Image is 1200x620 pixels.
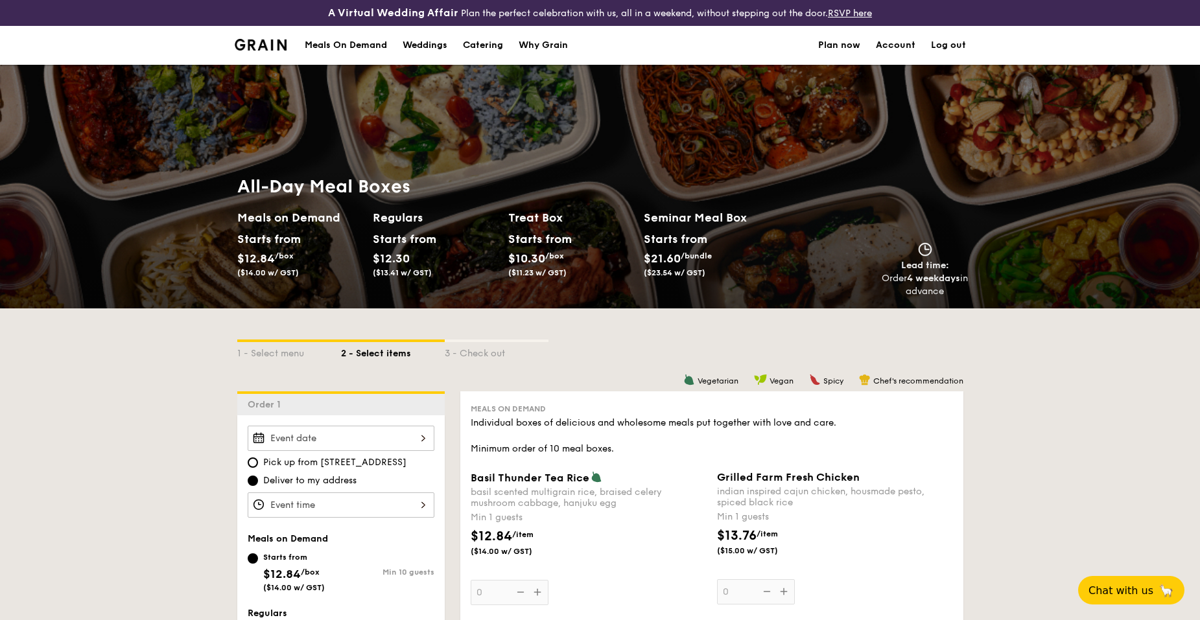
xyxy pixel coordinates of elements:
[248,399,286,410] span: Order 1
[275,251,294,260] span: /box
[471,472,589,484] span: Basil Thunder Tea Rice
[683,374,695,385] img: icon-vegetarian.fe4039eb.svg
[508,251,545,266] span: $10.30
[237,209,362,227] h2: Meals on Demand
[644,268,705,277] span: ($23.54 w/ GST)
[395,26,455,65] a: Weddings
[235,39,287,51] a: Logotype
[717,545,805,556] span: ($15.00 w/ GST)
[341,568,434,577] div: Min 10 guests
[248,608,287,619] span: Regulars
[248,553,258,564] input: Starts from$12.84/box($14.00 w/ GST)Min 10 guests
[512,530,534,539] span: /item
[263,474,357,487] span: Deliver to my address
[508,229,566,249] div: Starts from
[263,583,325,592] span: ($14.00 w/ GST)
[508,268,567,277] span: ($11.23 w/ GST)
[873,376,963,385] span: Chef's recommendation
[237,229,295,249] div: Starts from
[754,374,767,385] img: icon-vegan.f8ff3823.svg
[373,229,430,249] div: Starts from
[471,417,953,455] div: Individual boxes of delicious and wholesome meals put together with love and care. Minimum order ...
[717,486,953,508] div: indian inspired cajun chicken, housmade pesto, spiced black rice
[297,26,395,65] a: Meals On Demand
[882,272,969,298] div: Order in advance
[876,26,915,65] a: Account
[301,568,320,577] span: /box
[828,8,872,19] a: RSVP here
[717,528,757,544] span: $13.76
[809,374,821,385] img: icon-spicy.37a8142b.svg
[263,552,325,562] div: Starts from
[373,209,498,227] h2: Regulars
[823,376,843,385] span: Spicy
[901,260,949,271] span: Lead time:
[445,342,548,360] div: 3 - Check out
[818,26,860,65] a: Plan now
[717,471,860,483] span: Grilled Farm Fresh Chicken
[931,26,966,65] a: Log out
[237,175,779,198] h1: All-Day Meal Boxes
[471,487,707,509] div: basil scented multigrain rice, braised celery mushroom cabbage, hanjuku egg
[1159,583,1174,598] span: 🦙
[519,26,568,65] div: Why Grain
[263,567,301,581] span: $12.84
[644,229,707,249] div: Starts from
[591,471,602,483] img: icon-vegetarian.fe4039eb.svg
[471,529,512,544] span: $12.84
[373,251,410,266] span: $12.30
[237,342,341,360] div: 1 - Select menu
[248,533,328,544] span: Meals on Demand
[471,404,546,413] span: Meals on Demand
[770,376,794,385] span: Vegan
[1088,584,1153,597] span: Chat with us
[227,5,974,21] div: Plan the perfect celebration with us, all in a weekend, without stepping out the door.
[328,5,458,21] h4: A Virtual Wedding Affair
[644,251,681,266] span: $21.60
[341,342,445,360] div: 2 - Select items
[237,268,299,277] span: ($14.00 w/ GST)
[757,529,778,538] span: /item
[717,511,953,523] div: Min 1 guests
[305,26,387,65] div: Meals On Demand
[263,456,406,469] span: Pick up from [STREET_ADDRESS]
[471,511,707,524] div: Min 1 guests
[698,376,738,385] span: Vegetarian
[463,26,503,65] div: Catering
[681,251,712,260] span: /bundle
[248,426,434,451] input: Event date
[644,209,779,227] h2: Seminar Meal Box
[915,242,935,257] img: icon-clock.2db775ea.svg
[511,26,576,65] a: Why Grain
[1078,576,1184,604] button: Chat with us🦙
[373,268,432,277] span: ($13.41 w/ GST)
[471,546,559,557] span: ($14.00 w/ GST)
[403,26,447,65] div: Weddings
[237,251,275,266] span: $12.84
[907,273,960,284] strong: 4 weekdays
[545,251,564,260] span: /box
[235,39,287,51] img: Grain
[248,492,434,518] input: Event time
[859,374,871,385] img: icon-chef-hat.a58ddaea.svg
[508,209,633,227] h2: Treat Box
[248,457,258,468] input: Pick up from [STREET_ADDRESS]
[248,476,258,486] input: Deliver to my address
[455,26,511,65] a: Catering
